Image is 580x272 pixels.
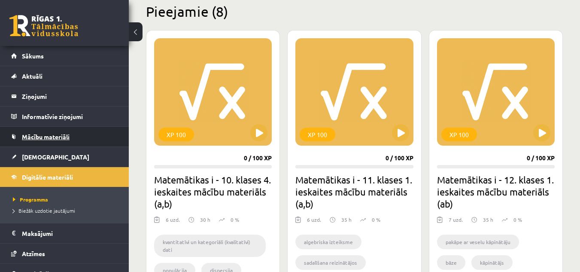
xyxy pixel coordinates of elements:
[341,216,352,223] p: 35 h
[22,173,73,181] span: Digitālie materiāli
[307,216,321,229] div: 6 uzd.
[22,223,118,243] legend: Maksājumi
[13,207,120,214] a: Biežāk uzdotie jautājumi
[22,72,43,80] span: Aktuāli
[513,216,522,223] p: 0 %
[471,255,513,270] li: kāpinātājs
[437,255,465,270] li: bāze
[166,216,180,229] div: 6 uzd.
[437,174,555,210] h2: Matemātikas i - 12. klases 1. ieskaites mācību materiāls (ab)
[449,216,463,229] div: 7 uzd.
[22,52,44,60] span: Sākums
[231,216,239,223] p: 0 %
[13,196,120,203] a: Programma
[11,127,118,147] a: Mācību materiāli
[22,250,45,257] span: Atzīmes
[13,207,75,214] span: Biežāk uzdotie jautājumi
[146,3,563,20] h2: Pieejamie (8)
[295,174,413,210] h2: Matemātikas i - 11. klases 1. ieskaites mācību materiāls (a,b)
[22,107,118,126] legend: Informatīvie ziņojumi
[22,133,70,141] span: Mācību materiāli
[11,107,118,126] a: Informatīvie ziņojumi
[22,153,89,161] span: [DEMOGRAPHIC_DATA]
[22,86,118,106] legend: Ziņojumi
[11,167,118,187] a: Digitālie materiāli
[441,128,477,141] div: XP 100
[11,66,118,86] a: Aktuāli
[11,147,118,167] a: [DEMOGRAPHIC_DATA]
[13,196,48,203] span: Programma
[437,235,519,249] li: pakāpe ar veselu kāpinātāju
[11,244,118,263] a: Atzīmes
[9,15,78,37] a: Rīgas 1. Tālmācības vidusskola
[295,235,361,249] li: algebriska izteiksme
[200,216,210,223] p: 30 h
[300,128,335,141] div: XP 100
[483,216,493,223] p: 35 h
[158,128,194,141] div: XP 100
[154,174,272,210] h2: Matemātikas i - 10. klases 4. ieskaites mācību materiāls (a,b)
[372,216,380,223] p: 0 %
[154,235,266,257] li: kvantitatīvi un kategoriāli (kvalitatīvi) dati
[11,46,118,66] a: Sākums
[295,255,366,270] li: sadalīšana reizinātājos
[11,86,118,106] a: Ziņojumi
[11,223,118,243] a: Maksājumi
